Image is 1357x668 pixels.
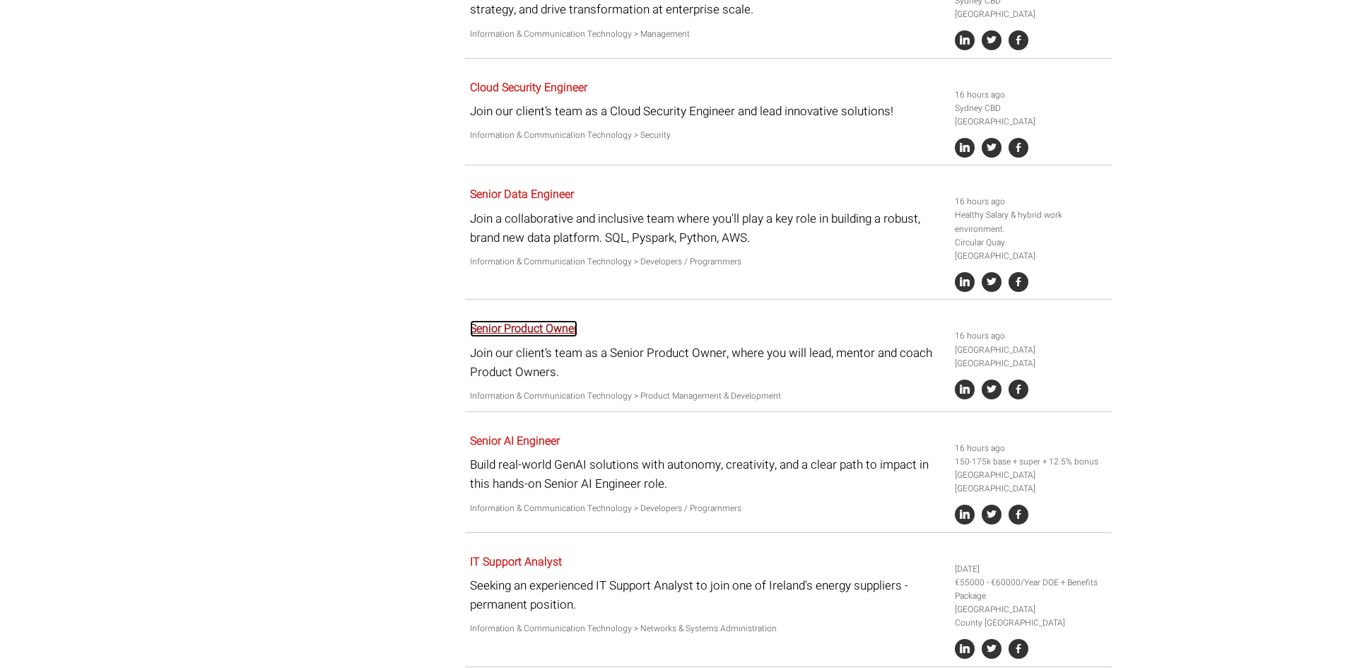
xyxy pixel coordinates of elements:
li: €55000 - €60000/Year DOE + Benefits Package [955,576,1106,603]
a: Cloud Security Engineer [470,79,587,96]
li: 16 hours ago [955,195,1106,209]
li: Healthy Salary & hybrid work environment. [955,209,1106,235]
p: Information & Communication Technology > Management [470,28,944,41]
p: Join a collaborative and inclusive team where you'll play a key role in building a robust, brand ... [470,209,944,247]
p: Join our client’s team as a Senior Product Owner, where you will lead, mentor and coach Product O... [470,344,944,382]
a: Senior Data Engineer [470,186,574,203]
li: [DATE] [955,563,1106,576]
li: [GEOGRAPHIC_DATA] [GEOGRAPHIC_DATA] [955,469,1106,496]
a: IT Support Analyst [470,553,562,570]
p: Information & Communication Technology > Security [470,129,944,142]
li: 16 hours ago [955,88,1106,102]
p: Build real-world GenAI solutions with autonomy, creativity, and a clear path to impact in this ha... [470,455,944,493]
li: Circular Quay [GEOGRAPHIC_DATA] [955,236,1106,263]
li: [GEOGRAPHIC_DATA] [GEOGRAPHIC_DATA] [955,344,1106,370]
p: Information & Communication Technology > Networks & Systems Administration [470,622,944,635]
a: Senior AI Engineer [470,433,560,450]
p: Information & Communication Technology > Developers / Programmers [470,255,944,269]
p: Seeking an experienced IT Support Analyst to join one of Ireland's energy suppliers - permanent p... [470,576,944,614]
li: 16 hours ago [955,442,1106,455]
li: 150-175k base + super + 12.5% bonus [955,455,1106,469]
p: Information & Communication Technology > Product Management & Development [470,389,944,403]
p: Information & Communication Technology > Developers / Programmers [470,502,944,515]
li: [GEOGRAPHIC_DATA] County [GEOGRAPHIC_DATA] [955,603,1106,630]
a: Senior Product Owner [470,320,577,337]
li: Sydney CBD [GEOGRAPHIC_DATA] [955,102,1106,129]
p: Join our client’s team as a Cloud Security Engineer and lead innovative solutions! [470,102,944,121]
li: 16 hours ago [955,329,1106,343]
